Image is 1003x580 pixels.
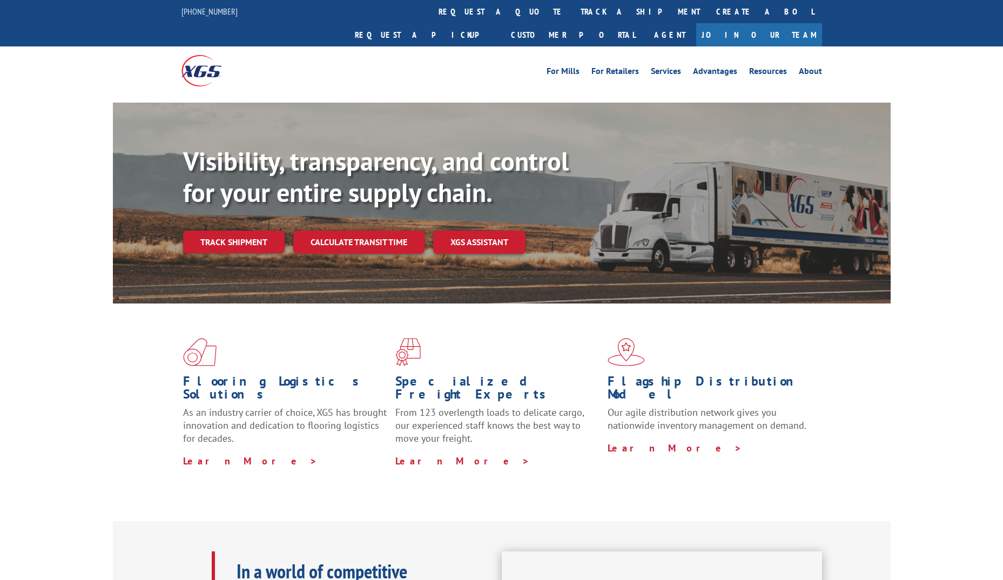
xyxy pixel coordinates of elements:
[293,231,425,254] a: Calculate transit time
[643,23,696,46] a: Agent
[395,338,421,366] img: xgs-icon-focused-on-flooring-red
[608,375,812,406] h1: Flagship Distribution Model
[591,67,639,79] a: For Retailers
[693,67,737,79] a: Advantages
[799,67,822,79] a: About
[696,23,822,46] a: Join Our Team
[183,375,387,406] h1: Flooring Logistics Solutions
[547,67,580,79] a: For Mills
[347,23,503,46] a: Request a pickup
[749,67,787,79] a: Resources
[608,442,742,454] a: Learn More >
[183,455,318,467] a: Learn More >
[608,406,806,431] span: Our agile distribution network gives you nationwide inventory management on demand.
[395,375,600,406] h1: Specialized Freight Experts
[395,406,600,454] p: From 123 overlength loads to delicate cargo, our experienced staff knows the best way to move you...
[183,338,217,366] img: xgs-icon-total-supply-chain-intelligence-red
[183,231,285,253] a: Track shipment
[608,338,645,366] img: xgs-icon-flagship-distribution-model-red
[395,455,530,467] a: Learn More >
[433,231,526,254] a: XGS ASSISTANT
[183,406,387,444] span: As an industry carrier of choice, XGS has brought innovation and dedication to flooring logistics...
[181,6,238,17] a: [PHONE_NUMBER]
[503,23,643,46] a: Customer Portal
[651,67,681,79] a: Services
[183,144,569,209] b: Visibility, transparency, and control for your entire supply chain.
